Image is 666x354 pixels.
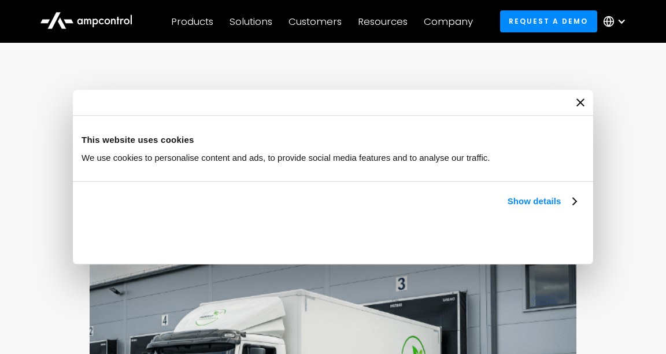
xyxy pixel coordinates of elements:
div: Products [171,15,213,28]
button: Close banner [576,98,584,106]
div: Solutions [230,15,272,28]
a: Request a demo [500,10,597,32]
button: Okay [419,222,584,255]
div: Customers [288,15,342,28]
a: Show details [508,194,576,208]
div: This website uses cookies [82,133,584,147]
div: Company [424,15,473,28]
div: Resources [358,15,408,28]
span: We use cookies to personalise content and ads, to provide social media features and to analyse ou... [82,153,490,163]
